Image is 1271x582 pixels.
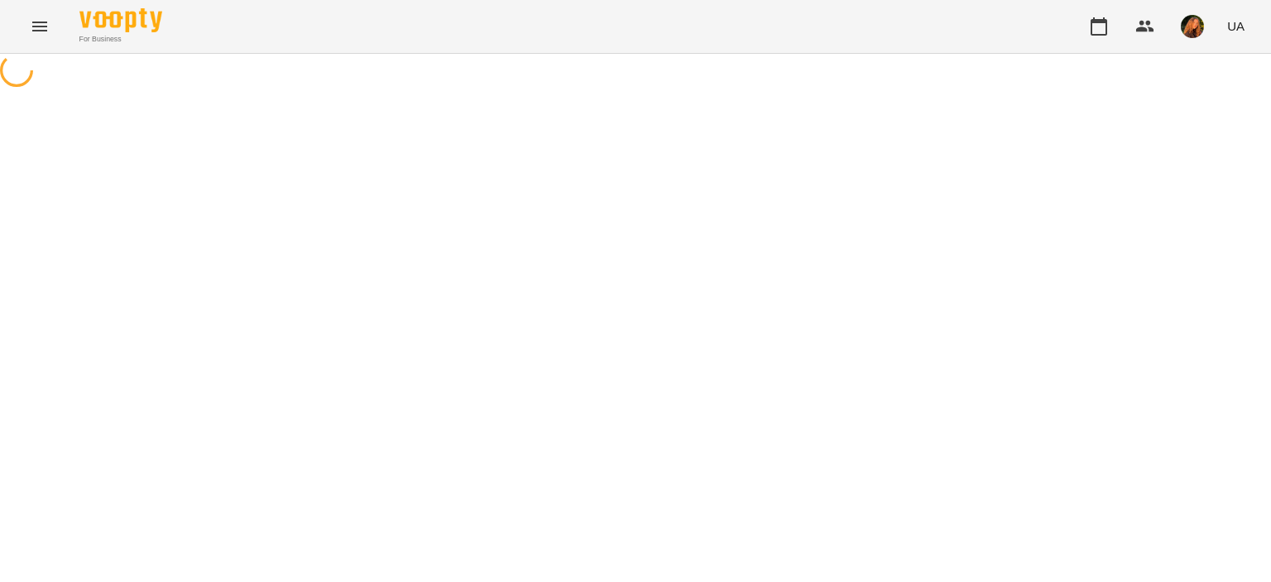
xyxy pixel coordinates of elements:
span: UA [1227,17,1245,35]
button: Menu [20,7,60,46]
span: For Business [79,34,162,45]
img: Voopty Logo [79,8,162,32]
button: UA [1221,11,1251,41]
img: a7253ec6d19813cf74d78221198b3021.jpeg [1181,15,1204,38]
